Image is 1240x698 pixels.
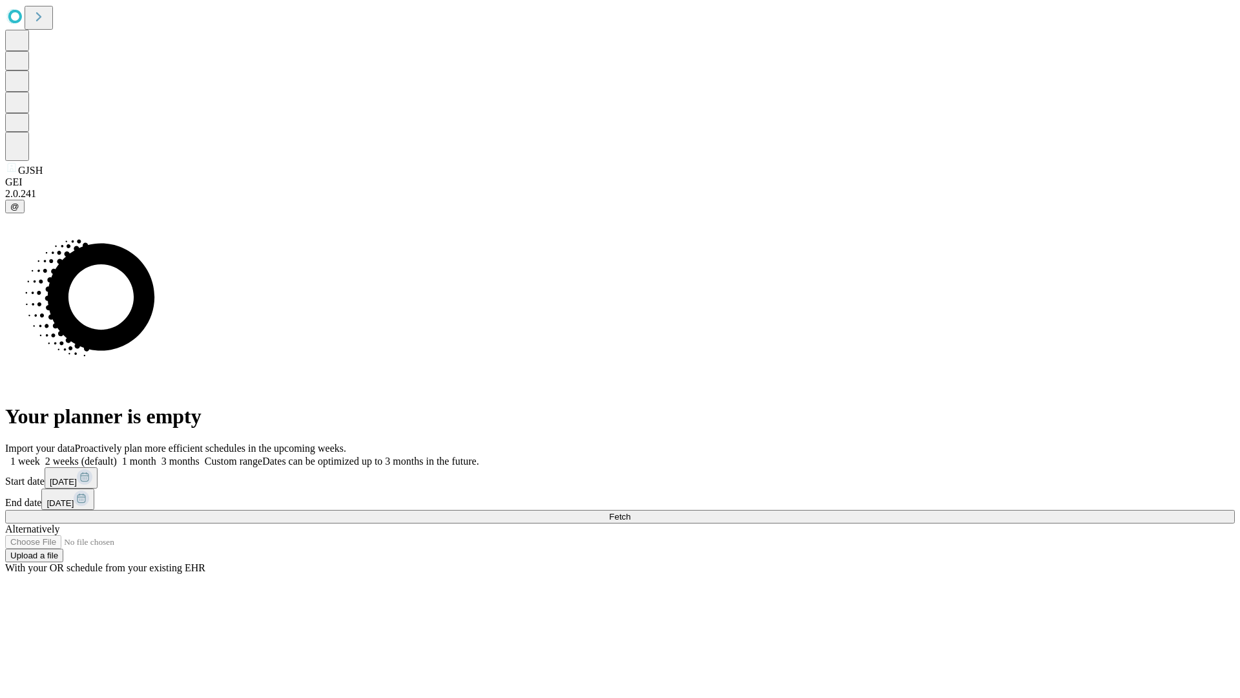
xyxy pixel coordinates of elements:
span: 3 months [161,456,200,467]
span: Fetch [609,512,630,522]
span: 1 month [122,456,156,467]
span: Proactively plan more efficient schedules in the upcoming weeks. [75,443,346,454]
h1: Your planner is empty [5,405,1235,428]
span: [DATE] [46,498,74,508]
span: 1 week [10,456,40,467]
span: With your OR schedule from your existing EHR [5,562,205,573]
div: End date [5,489,1235,510]
span: @ [10,202,19,211]
span: Dates can be optimized up to 3 months in the future. [262,456,479,467]
span: Alternatively [5,523,59,534]
button: @ [5,200,25,213]
span: [DATE] [50,477,77,487]
div: 2.0.241 [5,188,1235,200]
button: [DATE] [45,467,98,489]
span: 2 weeks (default) [45,456,117,467]
button: Fetch [5,510,1235,523]
span: Import your data [5,443,75,454]
div: GEI [5,176,1235,188]
span: Custom range [205,456,262,467]
div: Start date [5,467,1235,489]
button: [DATE] [41,489,94,510]
span: GJSH [18,165,43,176]
button: Upload a file [5,549,63,562]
